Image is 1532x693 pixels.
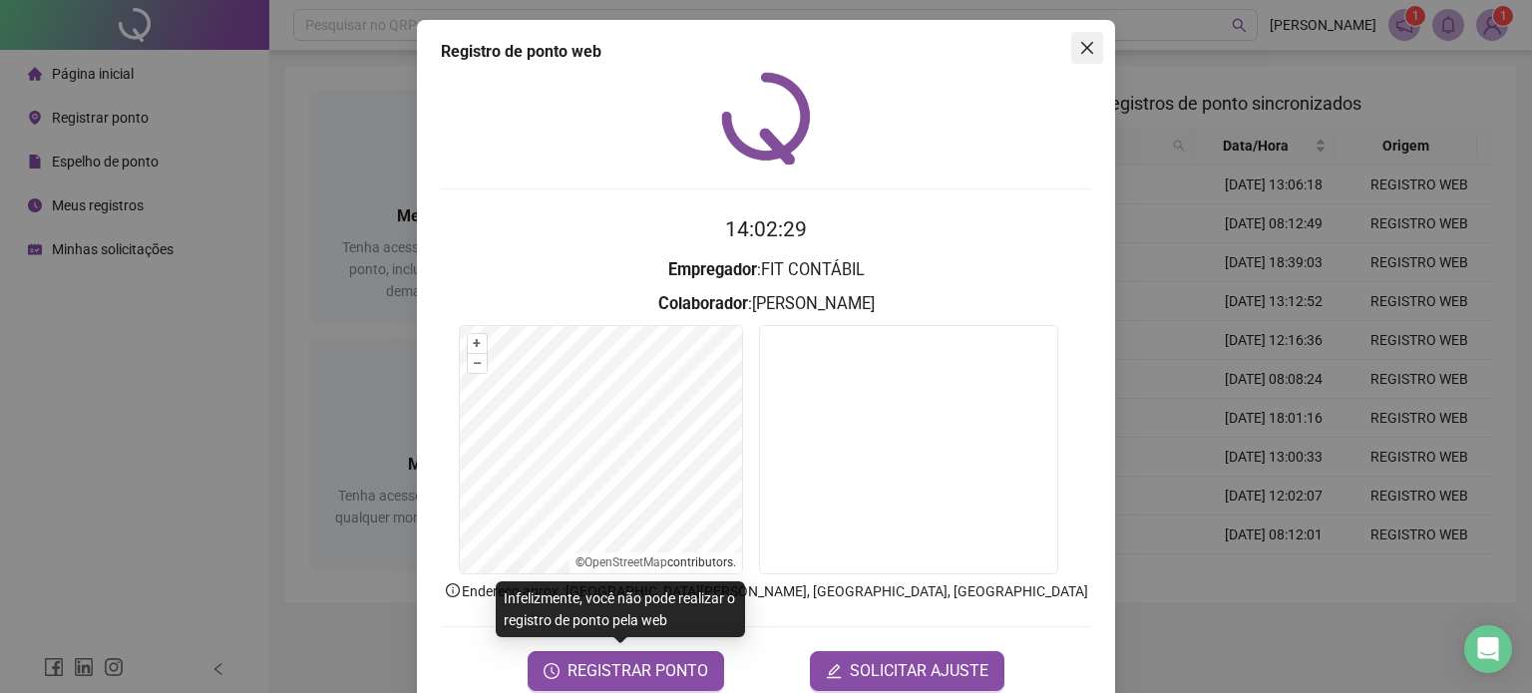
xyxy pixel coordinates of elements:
h3: : [PERSON_NAME] [441,291,1091,317]
span: edit [826,663,842,679]
span: info-circle [444,581,462,599]
div: Open Intercom Messenger [1464,625,1512,673]
button: editSOLICITAR AJUSTE [810,651,1004,691]
button: – [468,354,487,373]
strong: Colaborador [658,294,748,313]
span: SOLICITAR AJUSTE [850,659,988,683]
li: © contributors. [575,555,736,569]
span: REGISTRAR PONTO [568,659,708,683]
span: close [1079,40,1095,56]
button: REGISTRAR PONTO [528,651,724,691]
h3: : FIT CONTÁBIL [441,257,1091,283]
button: Close [1071,32,1103,64]
div: Infelizmente, você não pode realizar o registro de ponto pela web [496,581,745,637]
time: 14:02:29 [725,217,807,241]
button: + [468,334,487,353]
strong: Empregador [668,260,757,279]
div: Registro de ponto web [441,40,1091,64]
img: QRPoint [721,72,811,165]
span: clock-circle [544,663,560,679]
p: Endereço aprox. : [GEOGRAPHIC_DATA][PERSON_NAME], [GEOGRAPHIC_DATA], [GEOGRAPHIC_DATA] [441,580,1091,602]
a: OpenStreetMap [584,555,667,569]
